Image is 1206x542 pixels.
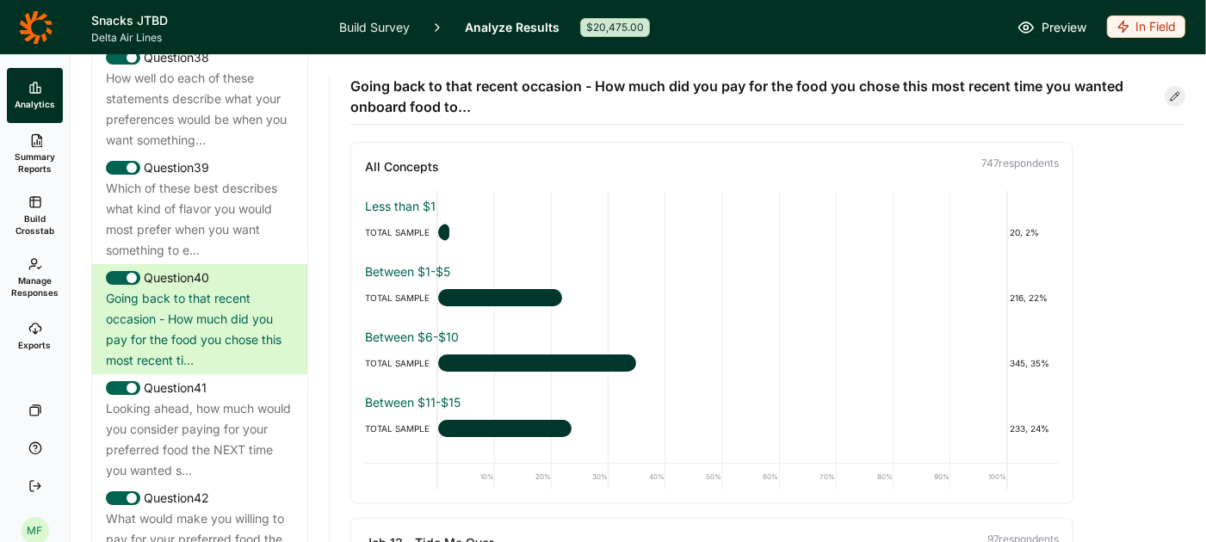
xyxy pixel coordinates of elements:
[365,394,1059,411] div: Between $11-$15
[1007,353,1059,373] div: 345, 35%
[580,18,650,37] div: $20,475.00
[14,212,56,237] span: Build Crosstab
[106,378,294,398] div: Question 41
[106,68,294,151] div: How well do each of these statements describe what your preferences would be when you want someth...
[365,222,438,243] div: TOTAL SAMPLE
[665,464,722,490] div: 50%
[365,329,1059,346] div: Between $6-$10
[7,309,63,364] a: Exports
[1107,15,1185,38] div: In Field
[609,464,665,490] div: 40%
[1042,17,1086,38] span: Preview
[7,247,63,309] a: Manage Responses
[365,198,1059,215] div: Less than $1
[365,353,438,373] div: TOTAL SAMPLE
[106,398,294,481] div: Looking ahead, how much would you consider paying for your preferred food the NEXT time you wante...
[365,459,1059,477] div: Between $16-$20
[14,151,56,175] span: Summary Reports
[1107,15,1185,40] button: In Field
[350,76,1158,117] span: Going back to that recent occasion - How much did you pay for the food you chose this most recent...
[19,339,52,351] span: Exports
[1017,17,1086,38] a: Preview
[365,287,438,308] div: TOTAL SAMPLE
[7,68,63,123] a: Analytics
[950,464,1007,490] div: 100%
[106,288,294,371] div: Going back to that recent occasion - How much did you pay for the food you chose this most recent...
[91,10,319,31] h1: Snacks JTBD
[1007,222,1059,243] div: 20, 2%
[11,274,59,299] span: Manage Responses
[722,464,779,490] div: 60%
[1007,287,1059,308] div: 216, 22%
[894,464,950,490] div: 90%
[439,157,1059,177] p: 747 respondent s
[106,488,294,508] div: Question 42
[106,268,294,288] div: Question 40
[552,464,609,490] div: 30%
[106,157,294,178] div: Question 39
[91,31,319,45] span: Delta Air Lines
[7,123,63,185] a: Summary Reports
[7,185,63,247] a: Build Crosstab
[106,47,294,68] div: Question 38
[15,98,55,110] span: Analytics
[438,464,495,490] div: 10%
[1007,418,1059,439] div: 233, 24%
[495,464,552,490] div: 20%
[106,178,294,261] div: Which of these best describes what kind of flavor you would most prefer when you want something t...
[780,464,837,490] div: 70%
[365,263,1059,280] div: Between $1-$5
[837,464,894,490] div: 80%
[365,157,439,177] h3: All Concepts
[365,418,438,439] div: TOTAL SAMPLE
